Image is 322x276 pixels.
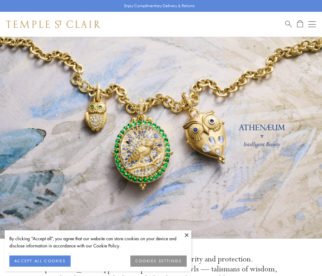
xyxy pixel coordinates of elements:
[297,20,303,28] a: Open Shopping Bag
[130,255,187,267] button: COOKIES SETTINGS
[285,20,292,28] a: Search
[6,21,100,28] img: Temple St. Clair
[308,21,316,28] button: Open navigation
[124,3,195,9] p: Enjoy Complimentary Delivery & Returns
[9,255,71,267] button: ACCEPT ALL COOKIES
[9,235,187,249] div: By clicking “Accept all”, you agree that our website can store cookies on your device and disclos...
